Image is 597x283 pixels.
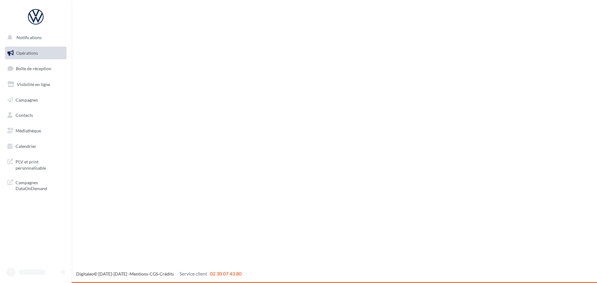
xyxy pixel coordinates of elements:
span: PLV et print personnalisable [16,157,64,171]
span: Calendrier [16,144,36,149]
a: Opérations [4,47,68,60]
a: Boîte de réception [4,62,68,75]
a: Digitaleo [76,271,94,276]
a: Campagnes DataOnDemand [4,176,68,194]
button: Notifications [4,31,65,44]
a: Mentions [130,271,148,276]
span: Boîte de réception [16,66,51,71]
a: Calendrier [4,140,68,153]
span: Médiathèque [16,128,41,133]
span: © [DATE]-[DATE] - - - [76,271,242,276]
span: Campagnes [16,97,38,102]
span: Service client [179,271,207,276]
span: 02 30 07 43 80 [210,271,242,276]
span: Contacts [16,112,33,118]
a: Médiathèque [4,124,68,137]
span: Visibilité en ligne [17,82,50,87]
a: CGS [150,271,158,276]
a: Crédits [160,271,174,276]
a: Campagnes [4,94,68,107]
span: Opérations [16,50,38,56]
a: Visibilité en ligne [4,78,68,91]
span: Notifications [16,35,42,40]
a: PLV et print personnalisable [4,155,68,173]
a: Contacts [4,109,68,122]
span: Campagnes DataOnDemand [16,178,64,192]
